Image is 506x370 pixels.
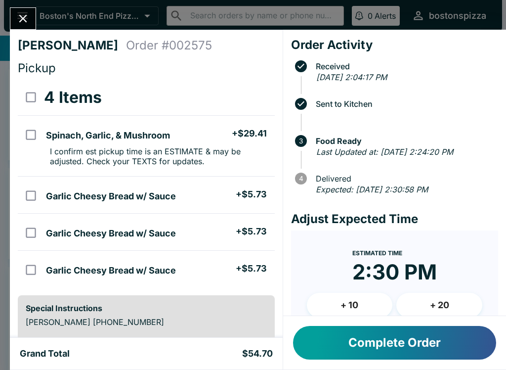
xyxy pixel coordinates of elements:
h5: Grand Total [20,348,70,360]
h6: Special Instructions [26,303,267,313]
h5: Garlic Cheesy Bread w/ Sauce [46,228,176,239]
span: Pickup [18,61,56,75]
button: + 20 [396,293,482,318]
text: 4 [298,175,303,183]
h5: Garlic Cheesy Bread w/ Sauce [46,190,176,202]
span: Received [311,62,498,71]
span: Delivered [311,174,498,183]
button: Close [10,8,36,29]
h5: + $5.73 [236,263,267,275]
h5: Garlic Cheesy Bread w/ Sauce [46,265,176,277]
span: Estimated Time [352,249,402,257]
em: [DATE] 2:04:17 PM [316,72,387,82]
button: + 10 [307,293,393,318]
h4: Adjust Expected Time [291,212,498,227]
h5: + $29.41 [232,128,267,139]
time: 2:30 PM [352,259,437,285]
em: Expected: [DATE] 2:30:58 PM [316,185,428,194]
button: Complete Order [293,326,496,360]
span: Food Ready [311,137,498,145]
h5: + $5.73 [236,188,267,200]
h5: Spinach, Garlic, & Mushroom [46,130,170,141]
h5: $54.70 [242,348,273,360]
h4: Order # 002575 [126,38,212,53]
p: [PERSON_NAME] [PHONE_NUMBER] [26,317,267,327]
h4: [PERSON_NAME] [18,38,126,53]
table: orders table [18,80,275,287]
h4: Order Activity [291,38,498,52]
em: Last Updated at: [DATE] 2:24:20 PM [316,147,453,157]
span: Sent to Kitchen [311,99,498,108]
h5: + $5.73 [236,226,267,237]
h3: 4 Items [44,88,102,107]
p: I confirm est pickup time is an ESTIMATE & may be adjusted. Check your TEXTS for updates. [50,146,266,166]
text: 3 [299,137,303,145]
